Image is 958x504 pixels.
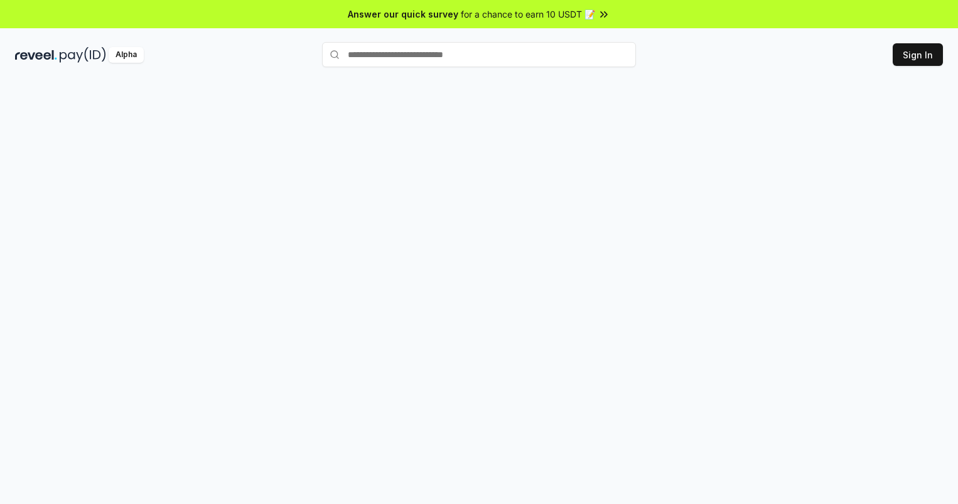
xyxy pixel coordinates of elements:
button: Sign In [893,43,943,66]
img: pay_id [60,47,106,63]
div: Alpha [109,47,144,63]
span: Answer our quick survey [348,8,458,21]
span: for a chance to earn 10 USDT 📝 [461,8,595,21]
img: reveel_dark [15,47,57,63]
